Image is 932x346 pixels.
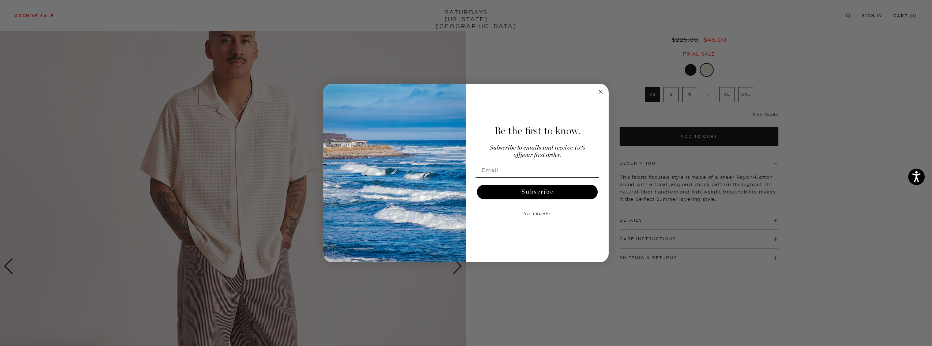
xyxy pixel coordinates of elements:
[476,177,599,178] img: underline
[476,163,599,177] input: Email
[477,185,598,199] button: Subscribe
[520,152,561,158] span: your first order.
[323,84,466,262] img: 125c788d-000d-4f3e-b05a-1b92b2a23ec9.jpeg
[495,125,580,137] span: Be the first to know.
[490,145,585,151] span: Subscribe to emails and receive 15%
[596,87,605,96] button: Close dialog
[514,152,520,158] span: off
[476,207,599,221] button: No Thanks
